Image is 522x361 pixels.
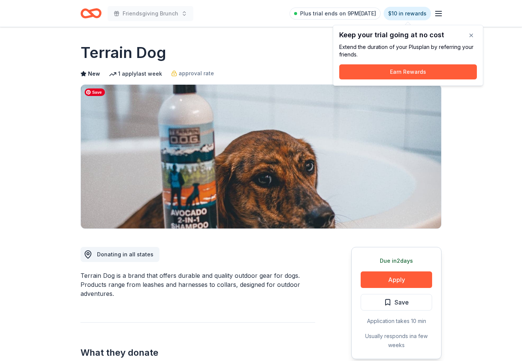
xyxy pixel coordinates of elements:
[80,42,166,63] h1: Terrain Dog
[290,8,381,20] a: Plus trial ends on 9PM[DATE]
[80,5,102,22] a: Home
[80,271,315,298] div: Terrain Dog is a brand that offers durable and quality outdoor gear for dogs. Products range from...
[361,256,432,265] div: Due in 2 days
[80,347,315,359] h2: What they donate
[171,69,214,78] a: approval rate
[109,69,162,78] div: 1 apply last week
[361,271,432,288] button: Apply
[88,69,100,78] span: New
[97,251,153,257] span: Donating in all states
[339,43,477,58] div: Extend the duration of your Plus plan by referring your friends.
[361,294,432,311] button: Save
[395,297,409,307] span: Save
[85,88,105,96] span: Save
[300,9,376,18] span: Plus trial ends on 9PM[DATE]
[361,317,432,326] div: Application takes 10 min
[123,9,178,18] span: Friendsgiving Brunch
[179,69,214,78] span: approval rate
[339,64,477,79] button: Earn Rewards
[384,7,431,20] a: $10 in rewards
[81,85,441,228] img: Image for Terrain Dog
[108,6,193,21] button: Friendsgiving Brunch
[339,31,477,39] div: Keep your trial going at no cost
[361,332,432,350] div: Usually responds in a few weeks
